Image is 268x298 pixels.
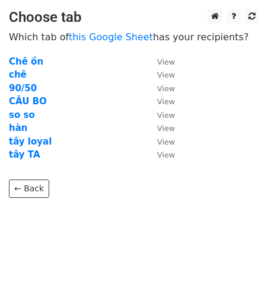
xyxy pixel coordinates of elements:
small: View [157,137,175,146]
small: View [157,84,175,93]
a: tây TA [9,149,40,160]
small: View [157,57,175,66]
a: View [145,69,175,80]
a: hàn [9,123,27,133]
a: so so [9,110,35,120]
a: CÂU BO [9,96,47,107]
small: View [157,111,175,120]
a: ← Back [9,180,49,198]
small: View [157,150,175,159]
a: View [145,149,175,160]
a: tây loyal [9,136,52,147]
h3: Choose tab [9,9,259,26]
a: View [145,123,175,133]
small: View [157,124,175,133]
a: 90/50 [9,83,37,94]
a: View [145,136,175,147]
a: View [145,110,175,120]
a: this Google Sheet [69,31,153,43]
small: View [157,71,175,79]
small: View [157,97,175,106]
p: Which tab of has your recipients? [9,31,259,43]
a: View [145,56,175,67]
a: View [145,83,175,94]
a: chê [9,69,27,80]
a: Chê ồn [9,56,43,67]
a: View [145,96,175,107]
